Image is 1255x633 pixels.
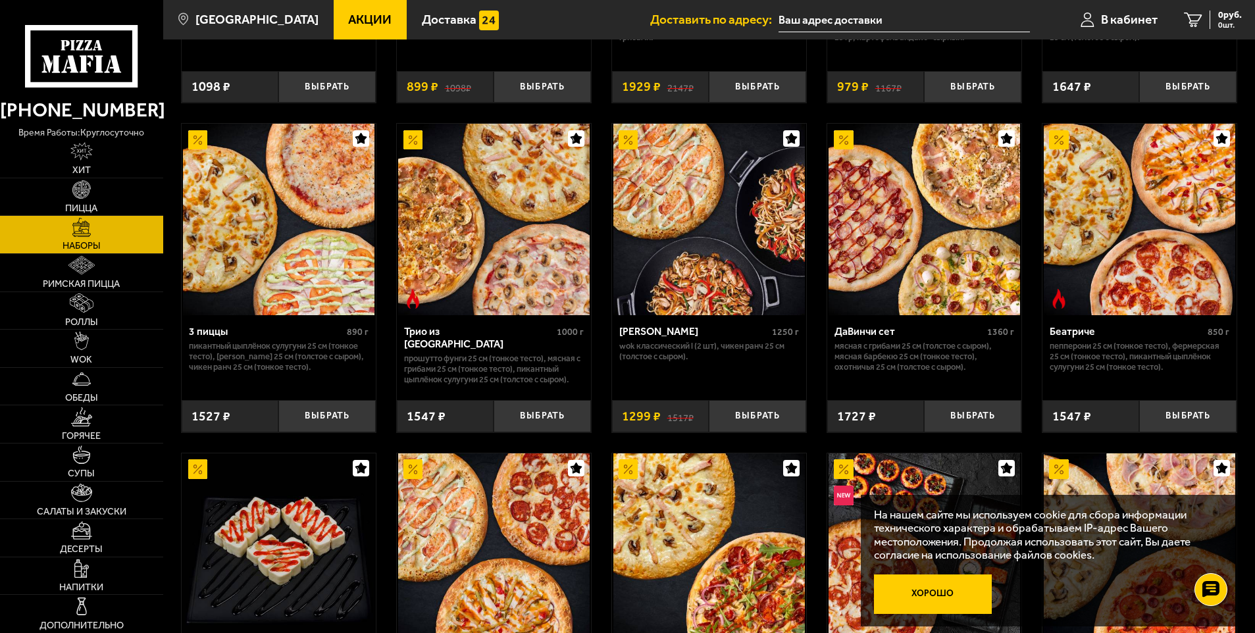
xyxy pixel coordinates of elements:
[667,410,694,423] s: 1517 ₽
[37,507,126,517] span: Салаты и закуски
[1050,341,1229,372] p: Пепперони 25 см (тонкое тесто), Фермерская 25 см (тонкое тесто), Пикантный цыплёнок сулугуни 25 с...
[403,459,423,479] img: Акционный
[404,325,553,350] div: Трио из [GEOGRAPHIC_DATA]
[65,318,98,327] span: Роллы
[874,574,992,614] button: Хорошо
[924,71,1021,103] button: Выбрать
[403,289,423,309] img: Острое блюдо
[65,204,97,213] span: Пицца
[1218,21,1242,29] span: 0 шт.
[39,621,124,630] span: Дополнительно
[619,325,769,338] div: [PERSON_NAME]
[445,80,471,93] s: 1098 ₽
[188,130,208,150] img: Акционный
[924,400,1021,432] button: Выбрать
[1101,13,1158,26] span: В кабинет
[192,80,230,93] span: 1098 ₽
[189,325,344,338] div: 3 пиццы
[834,341,1014,372] p: Мясная с грибами 25 см (толстое с сыром), Мясная Барбекю 25 см (тонкое тесто), Охотничья 25 см (т...
[398,124,590,315] img: Трио из Рио
[182,124,376,315] a: Акционный3 пиццы
[650,13,779,26] span: Доставить по адресу:
[619,459,638,479] img: Акционный
[622,80,661,93] span: 1929 ₽
[403,130,423,150] img: Акционный
[1218,11,1242,20] span: 0 руб.
[195,13,319,26] span: [GEOGRAPHIC_DATA]
[347,326,369,338] span: 890 г
[619,130,638,150] img: Акционный
[987,326,1014,338] span: 1360 г
[1139,400,1237,432] button: Выбрать
[278,400,376,432] button: Выбрать
[407,80,438,93] span: 899 ₽
[192,410,230,423] span: 1527 ₽
[874,508,1216,562] p: На нашем сайте мы используем cookie для сбора информации технического характера и обрабатываем IP...
[494,71,591,103] button: Выбрать
[72,166,91,175] span: Хит
[612,124,806,315] a: АкционныйВилла Капри
[63,241,101,251] span: Наборы
[829,124,1020,315] img: ДаВинчи сет
[479,11,499,30] img: 15daf4d41897b9f0e9f617042186c801.svg
[70,355,92,365] span: WOK
[622,410,661,423] span: 1299 ₽
[1208,326,1229,338] span: 850 г
[1139,71,1237,103] button: Выбрать
[1049,130,1069,150] img: Акционный
[404,353,584,385] p: Прошутто Фунги 25 см (тонкое тесто), Мясная с грибами 25 см (тонкое тесто), Пикантный цыплёнок су...
[709,71,806,103] button: Выбрать
[827,124,1021,315] a: АкционныйДаВинчи сет
[60,545,103,554] span: Десерты
[1050,325,1204,338] div: Беатриче
[834,459,854,479] img: Акционный
[837,410,876,423] span: 1727 ₽
[613,124,805,315] img: Вилла Капри
[619,341,799,362] p: Wok классический L (2 шт), Чикен Ранч 25 см (толстое с сыром).
[348,13,392,26] span: Акции
[667,80,694,93] s: 2147 ₽
[43,280,120,289] span: Римская пицца
[834,486,854,505] img: Новинка
[278,71,376,103] button: Выбрать
[875,80,902,93] s: 1167 ₽
[1052,410,1091,423] span: 1547 ₽
[68,469,95,478] span: Супы
[1049,289,1069,309] img: Острое блюдо
[65,393,98,403] span: Обеды
[397,124,591,315] a: АкционныйОстрое блюдоТрио из Рио
[1042,124,1237,315] a: АкционныйОстрое блюдоБеатриче
[557,326,584,338] span: 1000 г
[1052,80,1091,93] span: 1647 ₽
[188,459,208,479] img: Акционный
[183,124,374,315] img: 3 пиццы
[837,80,869,93] span: 979 ₽
[779,8,1029,32] input: Ваш адрес доставки
[1044,124,1235,315] img: Беатриче
[59,583,103,592] span: Напитки
[834,130,854,150] img: Акционный
[1049,459,1069,479] img: Акционный
[709,400,806,432] button: Выбрать
[834,325,984,338] div: ДаВинчи сет
[422,13,476,26] span: Доставка
[189,341,369,372] p: Пикантный цыплёнок сулугуни 25 см (тонкое тесто), [PERSON_NAME] 25 см (толстое с сыром), Чикен Ра...
[772,326,799,338] span: 1250 г
[494,400,591,432] button: Выбрать
[407,410,446,423] span: 1547 ₽
[62,432,101,441] span: Горячее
